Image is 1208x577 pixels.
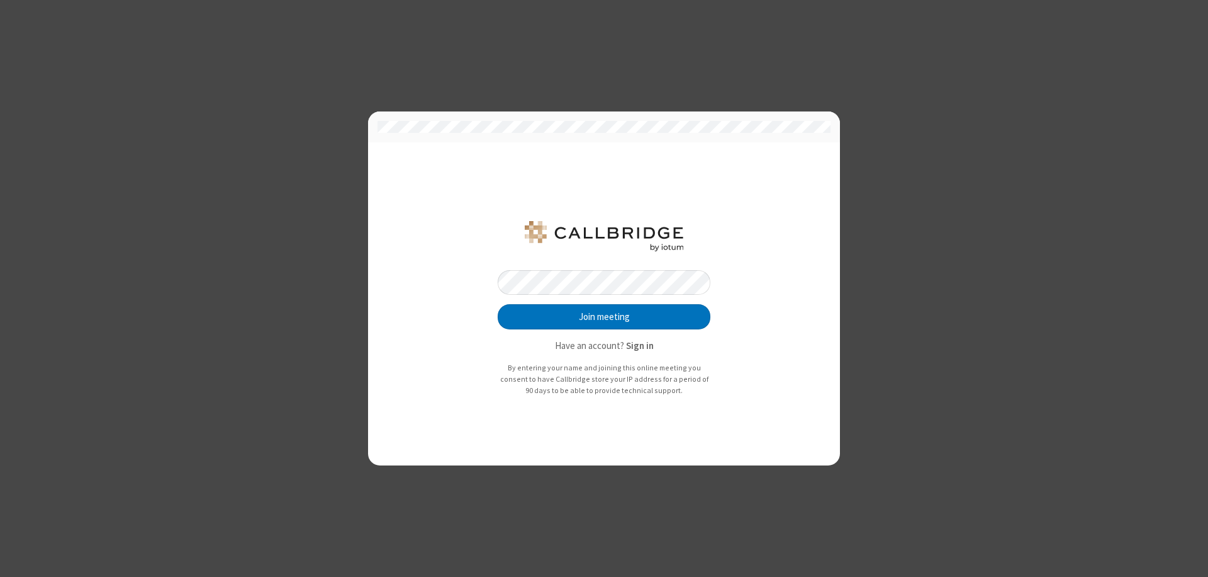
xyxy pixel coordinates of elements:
p: By entering your name and joining this online meeting you consent to have Callbridge store your I... [498,362,710,396]
img: QA Selenium DO NOT DELETE OR CHANGE [522,221,686,251]
p: Have an account? [498,339,710,353]
button: Join meeting [498,304,710,329]
button: Sign in [626,339,654,353]
strong: Sign in [626,340,654,351]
